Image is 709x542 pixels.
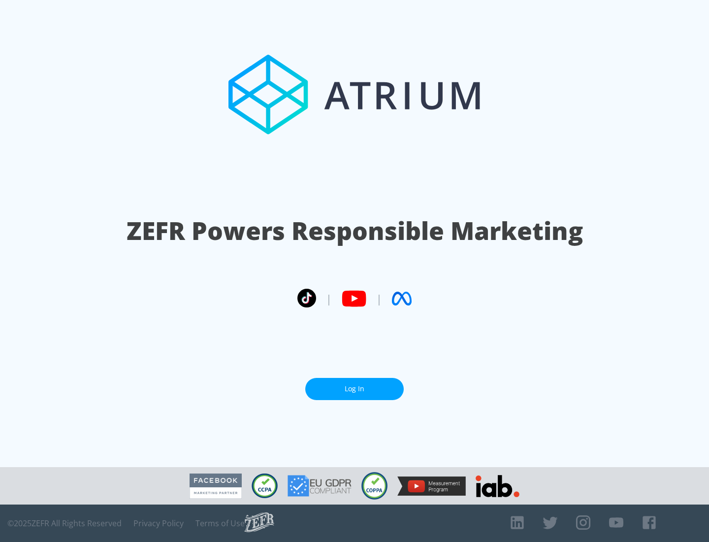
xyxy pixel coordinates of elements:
img: COPPA Compliant [361,472,387,500]
img: GDPR Compliant [288,475,352,497]
img: IAB [476,475,519,497]
img: YouTube Measurement Program [397,476,466,496]
a: Privacy Policy [133,518,184,528]
a: Terms of Use [195,518,245,528]
span: | [376,291,382,306]
span: | [326,291,332,306]
a: Log In [305,378,404,400]
img: Facebook Marketing Partner [190,474,242,499]
span: © 2025 ZEFR All Rights Reserved [7,518,122,528]
img: CCPA Compliant [252,474,278,498]
h1: ZEFR Powers Responsible Marketing [127,214,583,248]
